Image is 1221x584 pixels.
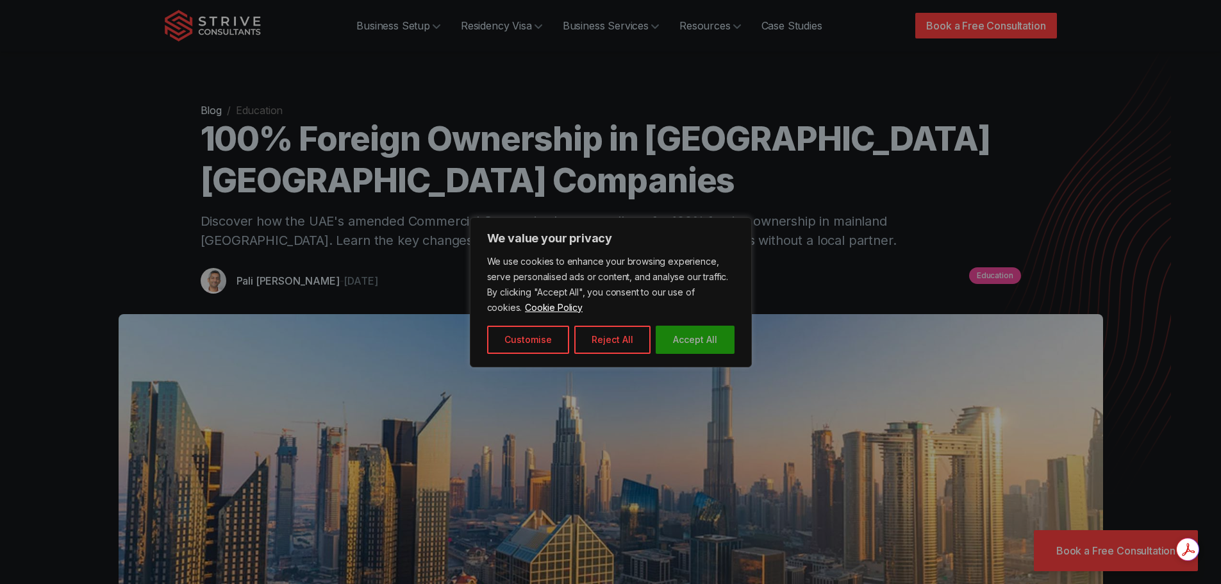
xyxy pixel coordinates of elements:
[470,217,752,367] div: We value your privacy
[487,326,569,354] button: Customise
[487,231,735,246] p: We value your privacy
[524,301,583,313] a: Cookie Policy
[574,326,651,354] button: Reject All
[656,326,735,354] button: Accept All
[487,254,735,315] p: We use cookies to enhance your browsing experience, serve personalised ads or content, and analys...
